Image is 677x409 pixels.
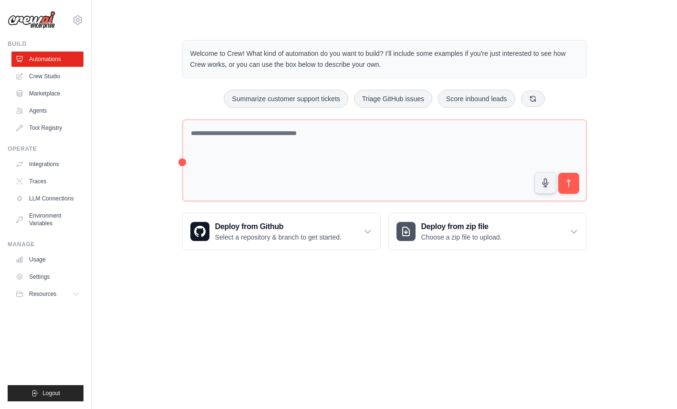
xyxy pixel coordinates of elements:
a: Traces [11,174,83,189]
button: Resources [11,286,83,302]
span: Logout [42,389,60,397]
h3: Deploy from Github [215,221,342,232]
a: Environment Variables [11,208,83,231]
a: Tool Registry [11,120,83,136]
a: Agents [11,103,83,118]
a: Integrations [11,157,83,172]
span: Resources [29,290,56,298]
a: LLM Connections [11,191,83,206]
p: Select a repository & branch to get started. [215,232,342,242]
button: Logout [8,385,83,401]
a: Usage [11,252,83,267]
a: Automations [11,52,83,67]
button: Summarize customer support tickets [224,90,348,108]
div: Manage [8,241,83,248]
a: Crew Studio [11,69,83,84]
a: Settings [11,269,83,284]
h3: Deploy from zip file [421,221,502,232]
div: Build [8,40,83,48]
div: Operate [8,145,83,153]
a: Marketplace [11,86,83,101]
img: Logo [8,11,55,29]
p: Welcome to Crew! What kind of automation do you want to build? I'll include some examples if you'... [190,48,579,70]
p: Choose a zip file to upload. [421,232,502,242]
button: Triage GitHub issues [354,90,432,108]
button: Score inbound leads [438,90,515,108]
